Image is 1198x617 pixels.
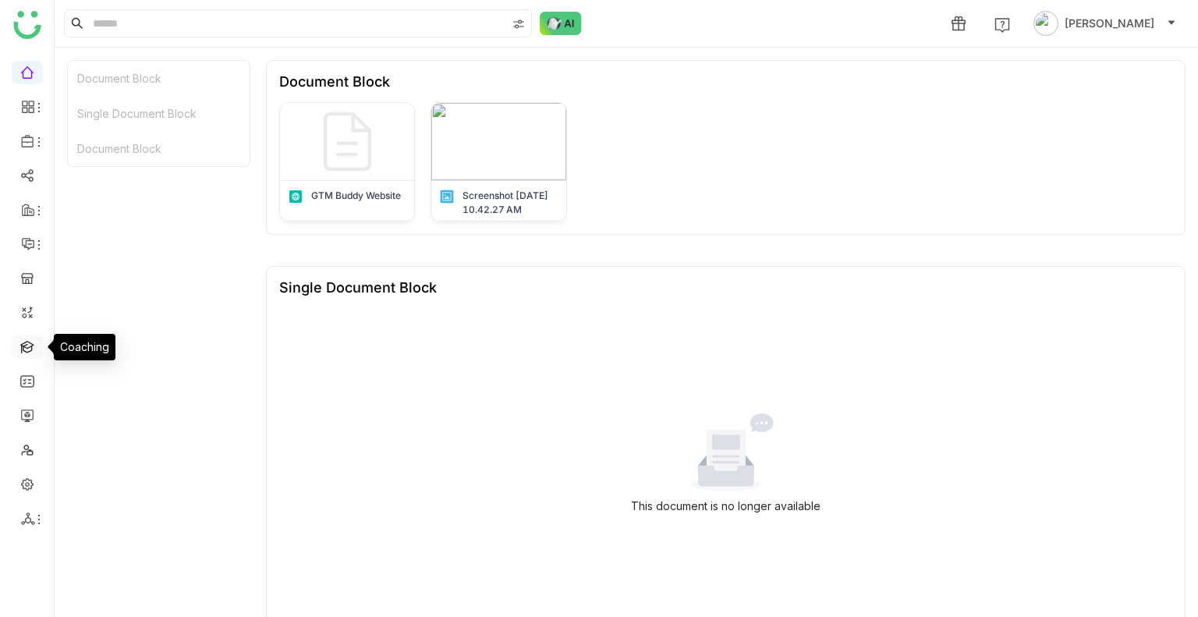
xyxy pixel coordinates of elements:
[540,12,582,35] img: ask-buddy-normal.svg
[431,103,565,180] img: 6858f8b3594932469e840d5a
[1030,11,1179,36] button: [PERSON_NAME]
[309,103,386,180] img: default-img.svg
[13,11,41,39] img: logo
[311,189,401,203] div: GTM Buddy Website
[439,189,455,204] img: png.svg
[279,279,437,296] div: Single Document Block
[68,96,250,131] div: Single Document Block
[68,61,250,96] div: Document Block
[54,334,115,360] div: Coaching
[463,189,558,217] div: Screenshot [DATE] 10.42.27 AM
[631,498,821,515] div: This document is no longer available
[1033,11,1058,36] img: avatar
[279,73,390,90] div: Document Block
[68,131,250,166] div: Document Block
[288,189,303,204] img: article.svg
[994,17,1010,33] img: help.svg
[512,18,525,30] img: search-type.svg
[1065,15,1154,32] span: [PERSON_NAME]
